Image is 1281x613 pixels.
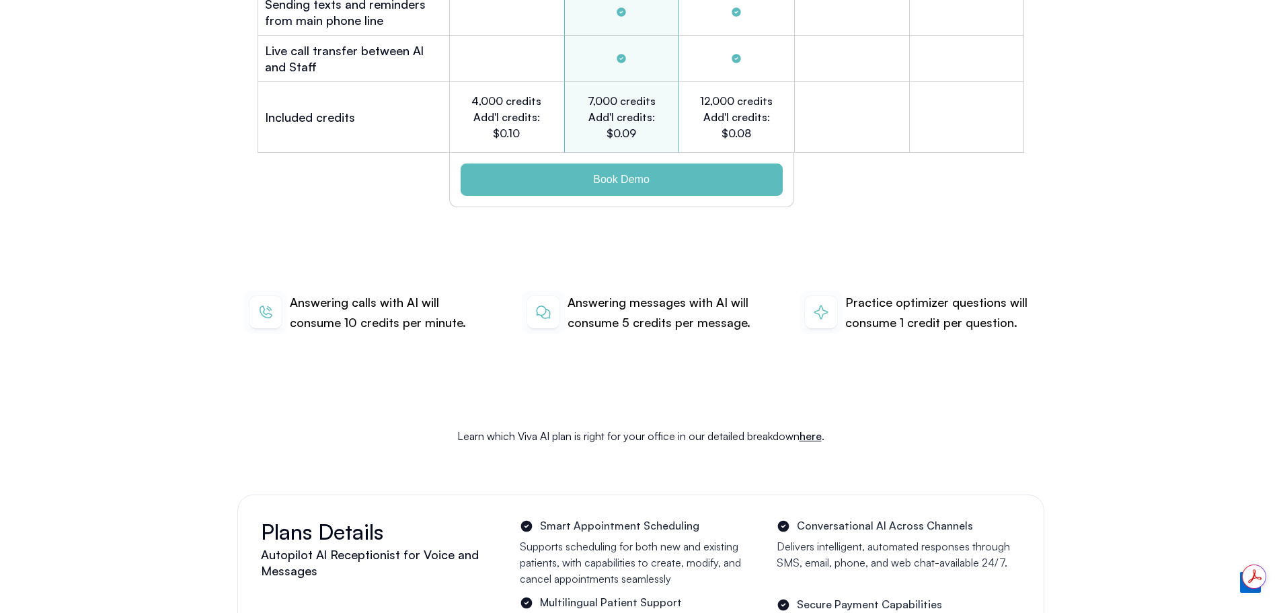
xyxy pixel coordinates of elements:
p: Supports scheduling for both new and existing patients, with capabilities to create, modify, and ... [520,538,770,587]
h2: Live call transfer between Al and Staff [265,42,442,75]
h2: 4,000 credits Add'l credits: $0.10 [469,93,543,141]
p: Answering calls with AI will consume 10 credits per minute. [290,293,481,332]
span: Conversational Al Across Channels [793,517,973,534]
p: Practice optimizer questions will consume 1 credit per question. [845,293,1037,332]
a: here [800,429,822,443]
p: Delivers intelligent, automated responses through SMS, email, phone, and web chat-available 24/7. [777,538,1027,571]
p: Answering messages with AI will consume 5 credits per message. [568,293,759,332]
h2: Plans Details [261,524,507,540]
span: Book Demo [593,174,650,185]
p: Learn which Viva AI plan is right for your office in our detailed breakdown . [244,427,1038,445]
h2: 7,000 credits Add'l credits: $0.09 [584,93,658,141]
span: Secure Payment Capabilities [793,596,942,613]
h2: Included credits [265,109,355,125]
h2: Autopilot Al Receptionist for Voice and Messages [261,546,507,579]
a: Book Demo [461,164,783,196]
span: Multilingual Patient Support [537,593,682,611]
h2: 12,000 credits Add'l credits: $0.08 [699,93,773,141]
span: Smart Appointment Scheduling [537,517,699,534]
